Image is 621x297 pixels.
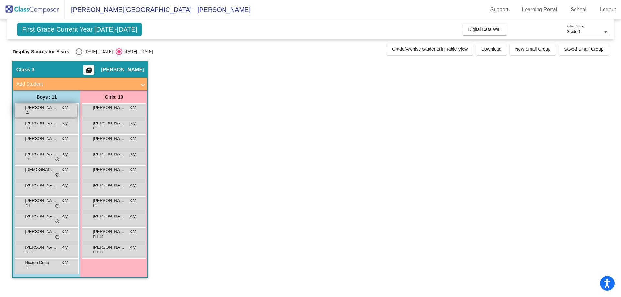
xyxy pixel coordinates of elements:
[129,135,136,142] span: KM
[25,151,57,157] span: [PERSON_NAME]
[93,182,125,188] span: [PERSON_NAME]
[565,5,592,15] a: School
[25,265,29,270] span: L1
[129,166,136,173] span: KM
[61,213,68,220] span: KM
[25,182,57,188] span: [PERSON_NAME]
[387,43,473,55] button: Grade/Archive Students in Table View
[129,104,136,111] span: KM
[55,157,60,162] span: do_not_disturb_alt
[61,135,68,142] span: KM
[16,80,136,88] mat-panel-title: Add Student
[510,43,556,55] button: New Small Group
[93,135,125,142] span: [PERSON_NAME]
[85,67,93,76] mat-icon: picture_as_pdf
[13,90,80,103] div: Boys : 11
[93,228,125,235] span: [PERSON_NAME]
[80,90,147,103] div: Girls: 10
[25,250,32,255] span: SPE
[25,213,57,219] span: [PERSON_NAME]
[25,203,31,208] span: ELL
[55,235,60,240] span: do_not_disturb_alt
[559,43,608,55] button: Saved Small Group
[129,213,136,220] span: KM
[93,203,97,208] span: L1
[122,49,153,55] div: [DATE] - [DATE]
[595,5,621,15] a: Logout
[17,23,142,36] span: First Grade Current Year [DATE]-[DATE]
[25,228,57,235] span: [PERSON_NAME]
[93,166,125,173] span: [PERSON_NAME]
[55,204,60,209] span: do_not_disturb_alt
[61,197,68,204] span: KM
[25,244,57,250] span: [PERSON_NAME][GEOGRAPHIC_DATA]
[129,228,136,235] span: KM
[16,67,34,73] span: Class 3
[25,126,31,131] span: ELL
[61,151,68,158] span: KM
[25,197,57,204] span: [PERSON_NAME] [PERSON_NAME]
[93,197,125,204] span: [PERSON_NAME]
[25,166,57,173] span: [DEMOGRAPHIC_DATA][PERSON_NAME]
[481,47,501,52] span: Download
[25,120,57,126] span: [PERSON_NAME]
[12,49,71,55] span: Display Scores for Years:
[93,151,125,157] span: [PERSON_NAME]
[25,135,57,142] span: [PERSON_NAME]
[129,151,136,158] span: KM
[93,244,125,250] span: [PERSON_NAME]
[82,49,113,55] div: [DATE] - [DATE]
[25,110,29,115] span: L1
[129,197,136,204] span: KM
[564,47,603,52] span: Saved Small Group
[83,65,94,75] button: Print Students Details
[25,260,57,266] span: Nixxon Cotta
[93,250,103,255] span: ELL L1
[61,244,68,251] span: KM
[468,27,501,32] span: Digital Data Wall
[485,5,514,15] a: Support
[61,104,68,111] span: KM
[93,126,97,131] span: L1
[567,29,581,34] span: Grade 1
[25,157,30,162] span: IEP
[392,47,468,52] span: Grade/Archive Students in Table View
[517,5,562,15] a: Learning Portal
[129,244,136,251] span: KM
[61,120,68,127] span: KM
[463,24,507,35] button: Digital Data Wall
[25,104,57,111] span: [PERSON_NAME]
[13,78,147,90] mat-expansion-panel-header: Add Student
[61,166,68,173] span: KM
[93,104,125,111] span: [PERSON_NAME]
[55,219,60,224] span: do_not_disturb_alt
[61,182,68,189] span: KM
[101,67,144,73] span: [PERSON_NAME]
[93,213,125,219] span: [PERSON_NAME]
[476,43,507,55] button: Download
[61,260,68,266] span: KM
[129,120,136,127] span: KM
[93,234,103,239] span: ELL L1
[76,48,153,55] mat-radio-group: Select an option
[129,182,136,189] span: KM
[61,228,68,235] span: KM
[65,5,251,15] span: [PERSON_NAME][GEOGRAPHIC_DATA] - [PERSON_NAME]
[93,120,125,126] span: [PERSON_NAME]
[55,173,60,178] span: do_not_disturb_alt
[515,47,550,52] span: New Small Group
